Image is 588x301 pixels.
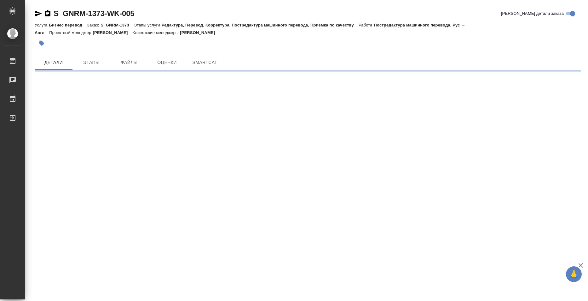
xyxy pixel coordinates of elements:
p: Этапы услуги [134,23,162,27]
span: Файлы [114,59,144,67]
p: [PERSON_NAME] [93,30,133,35]
p: Заказ: [87,23,101,27]
p: Клиентские менеджеры [133,30,180,35]
a: S_GNRM-1373-WK-005 [54,9,134,18]
button: Скопировать ссылку [44,10,51,17]
span: 🙏 [568,268,579,281]
p: Работа [359,23,374,27]
button: Скопировать ссылку для ЯМессенджера [35,10,42,17]
span: Детали [38,59,69,67]
p: [PERSON_NAME] [180,30,220,35]
p: S_GNRM-1373 [101,23,134,27]
p: Услуга [35,23,49,27]
span: [PERSON_NAME] детали заказа [501,10,564,17]
button: Добавить тэг [35,36,49,50]
p: Бизнес перевод [49,23,87,27]
span: Этапы [76,59,107,67]
span: SmartCat [190,59,220,67]
button: 🙏 [566,266,582,282]
p: Проектный менеджер [49,30,93,35]
p: Редактура, Перевод, Корректура, Постредактура машинного перевода, Приёмка по качеству [162,23,359,27]
span: Оценки [152,59,182,67]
